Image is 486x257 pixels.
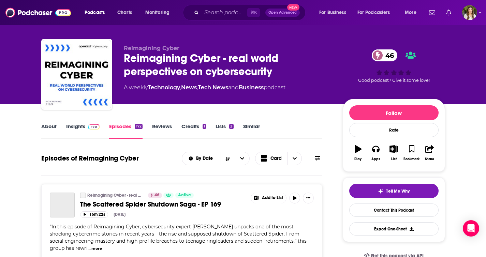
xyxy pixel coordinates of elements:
[353,7,400,18] button: open menu
[462,5,477,20] img: User Profile
[386,188,410,194] span: Tell Me Why
[270,156,282,161] span: Card
[124,45,179,51] span: Reimagining Cyber
[403,141,421,165] button: Bookmark
[80,200,246,209] a: The Scattered Spider Shutdown Saga - EP 169
[349,184,439,198] button: tell me why sparkleTell Me Why
[148,193,162,198] a: 46
[135,124,142,129] div: 172
[87,193,144,198] a: Reimagining Cyber - real world perspectives on cybersecurity
[182,156,221,161] button: open menu
[114,212,126,217] div: [DATE]
[148,84,180,91] a: Technology
[88,124,100,130] img: Podchaser Pro
[109,123,142,139] a: Episodes172
[178,192,191,199] span: Active
[303,193,314,203] button: Show More Button
[400,7,425,18] button: open menu
[197,84,198,91] span: ,
[203,124,206,129] div: 1
[405,8,416,17] span: More
[349,203,439,217] a: Contact This Podcast
[262,195,283,200] span: Add to List
[421,141,438,165] button: Share
[265,9,300,17] button: Open AdvancedNew
[85,8,105,17] span: Podcasts
[182,152,250,165] h2: Choose List sort
[247,8,260,17] span: ⌘ K
[349,105,439,120] button: Follow
[80,7,114,18] button: open menu
[180,84,181,91] span: ,
[358,78,430,83] span: Good podcast? Give it some love!
[202,7,247,18] input: Search podcasts, credits, & more...
[462,5,477,20] button: Show profile menu
[229,124,233,129] div: 2
[319,8,346,17] span: For Business
[198,84,228,91] a: Tech News
[243,123,260,139] a: Similar
[154,192,159,199] span: 46
[113,7,136,18] a: Charts
[43,40,111,108] img: Reimagining Cyber - real world perspectives on cybersecurity
[372,49,397,61] a: 46
[426,7,438,18] a: Show notifications dropdown
[41,154,139,163] h1: Episodes of Reimagining Cyber
[378,188,383,194] img: tell me why sparkle
[221,152,235,165] button: Sort Direction
[385,141,402,165] button: List
[403,157,419,161] div: Bookmark
[66,123,100,139] a: InsightsPodchaser Pro
[357,8,390,17] span: For Podcasters
[91,246,102,252] button: more
[349,141,367,165] button: Play
[462,5,477,20] span: Logged in as lizchapa
[5,6,71,19] img: Podchaser - Follow, Share and Rate Podcasts
[251,193,286,203] button: Show More Button
[349,123,439,137] div: Rate
[189,5,312,20] div: Search podcasts, credits, & more...
[314,7,355,18] button: open menu
[117,8,132,17] span: Charts
[235,152,249,165] button: open menu
[50,193,75,217] a: The Scattered Spider Shutdown Saga - EP 169
[124,84,285,92] div: A weekly podcast
[50,224,307,251] span: In this episode of Reimagining Cyber, cybersecurity expert [PERSON_NAME] unpacks one of the most ...
[152,123,172,139] a: Reviews
[391,157,397,161] div: List
[443,7,454,18] a: Show notifications dropdown
[349,222,439,236] button: Export One-Sheet
[463,220,479,237] div: Open Intercom Messenger
[80,193,86,198] a: Reimagining Cyber - real world perspectives on cybersecurity
[80,211,108,218] button: 15m 22s
[354,157,362,161] div: Play
[379,49,397,61] span: 46
[343,45,445,87] div: 46Good podcast? Give it some love!
[181,84,197,91] a: News
[228,84,239,91] span: and
[216,123,233,139] a: Lists2
[255,152,302,165] button: Choose View
[371,157,380,161] div: Apps
[181,123,206,139] a: Credits1
[50,224,307,251] span: "
[80,200,221,209] span: The Scattered Spider Shutdown Saga - EP 169
[175,193,194,198] a: Active
[239,84,264,91] a: Business
[141,7,178,18] button: open menu
[145,8,170,17] span: Monitoring
[41,123,57,139] a: About
[196,156,215,161] span: By Date
[287,4,299,11] span: New
[367,141,385,165] button: Apps
[88,245,91,251] span: ...
[268,11,297,14] span: Open Advanced
[425,157,434,161] div: Share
